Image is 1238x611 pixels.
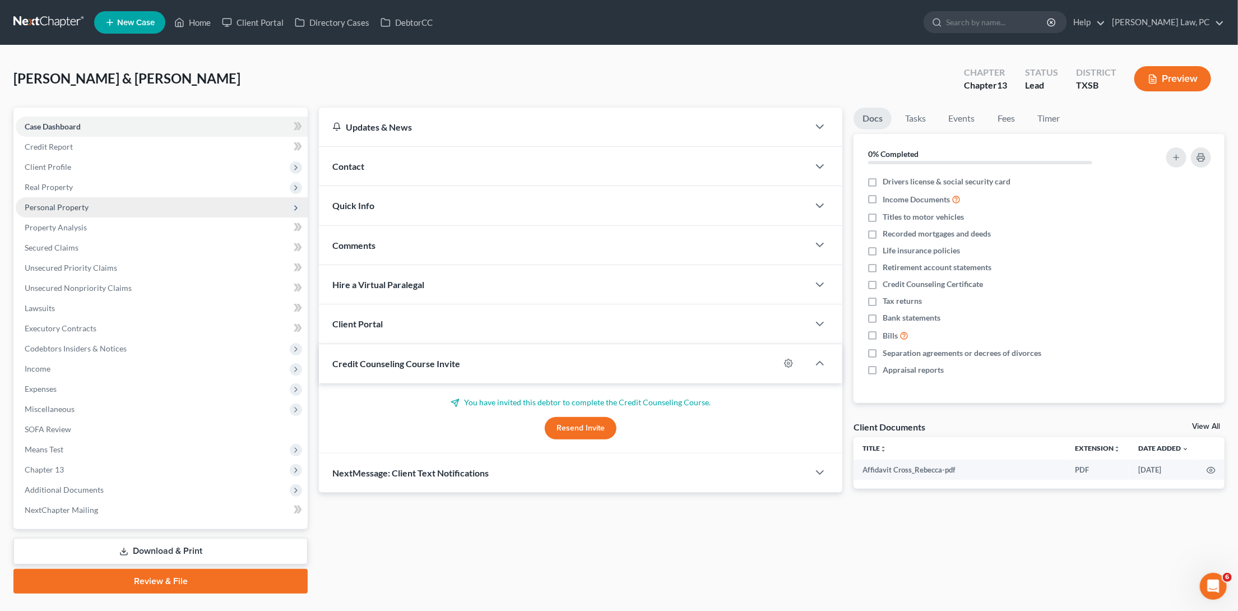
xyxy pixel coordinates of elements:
span: 6 [1223,573,1232,582]
span: Income Documents [883,194,950,205]
span: Codebtors Insiders & Notices [25,344,127,353]
strong: 0% Completed [868,149,919,159]
td: [DATE] [1129,460,1198,480]
span: NextChapter Mailing [25,505,98,515]
span: Bank statements [883,312,940,323]
span: Income [25,364,50,373]
a: Executory Contracts [16,318,308,339]
span: Titles to motor vehicles [883,211,964,223]
div: Updates & News [332,121,795,133]
a: Unsecured Nonpriority Claims [16,278,308,298]
span: Credit Counseling Course Invite [332,358,460,369]
a: Review & File [13,569,308,594]
span: Credit Counseling Certificate [883,279,983,290]
a: Property Analysis [16,217,308,238]
a: Client Portal [216,12,289,33]
a: DebtorCC [375,12,438,33]
div: Status [1025,66,1058,79]
span: Tax returns [883,295,922,307]
span: Recorded mortgages and deeds [883,228,991,239]
iframe: Intercom live chat [1200,573,1227,600]
span: Additional Documents [25,485,104,494]
span: Means Test [25,445,63,454]
span: [PERSON_NAME] & [PERSON_NAME] [13,70,240,86]
button: Preview [1134,66,1211,91]
span: New Case [117,18,155,27]
span: Credit Report [25,142,73,151]
span: Property Analysis [25,223,87,232]
span: Retirement account statements [883,262,991,273]
a: Events [939,108,984,129]
div: TXSB [1076,79,1116,92]
span: Quick Info [332,200,374,211]
a: Fees [988,108,1024,129]
span: Personal Property [25,202,89,212]
a: Tasks [896,108,935,129]
a: View All [1192,423,1220,431]
span: Case Dashboard [25,122,81,131]
a: Unsecured Priority Claims [16,258,308,278]
i: unfold_more [880,446,887,452]
td: PDF [1066,460,1129,480]
div: Chapter [964,79,1007,92]
td: Affidavit Cross_Rebecca-pdf [854,460,1066,480]
div: Lead [1025,79,1058,92]
span: Real Property [25,182,73,192]
a: [PERSON_NAME] Law, PC [1106,12,1224,33]
span: NextMessage: Client Text Notifications [332,467,489,478]
span: Contact [332,161,364,172]
input: Search by name... [946,12,1049,33]
span: Client Portal [332,318,383,329]
a: Directory Cases [289,12,375,33]
a: SOFA Review [16,419,308,439]
span: Life insurance policies [883,245,960,256]
span: Comments [332,240,375,251]
a: Home [169,12,216,33]
p: You have invited this debtor to complete the Credit Counseling Course. [332,397,829,408]
span: Unsecured Priority Claims [25,263,117,272]
a: NextChapter Mailing [16,500,308,520]
a: Date Added expand_more [1138,444,1189,452]
span: Expenses [25,384,57,394]
a: Credit Report [16,137,308,157]
div: Client Documents [854,421,925,433]
a: Extensionunfold_more [1075,444,1120,452]
a: Lawsuits [16,298,308,318]
span: SOFA Review [25,424,71,434]
span: Executory Contracts [25,323,96,333]
a: Titleunfold_more [863,444,887,452]
a: Docs [854,108,892,129]
span: Lawsuits [25,303,55,313]
span: Drivers license & social security card [883,176,1010,187]
i: expand_more [1182,446,1189,452]
span: Miscellaneous [25,404,75,414]
div: District [1076,66,1116,79]
span: Hire a Virtual Paralegal [332,279,424,290]
span: Separation agreements or decrees of divorces [883,348,1041,359]
a: Help [1068,12,1105,33]
i: unfold_more [1114,446,1120,452]
a: Download & Print [13,538,308,564]
span: Unsecured Nonpriority Claims [25,283,132,293]
span: Client Profile [25,162,71,172]
button: Resend Invite [545,417,616,439]
a: Secured Claims [16,238,308,258]
div: Chapter [964,66,1007,79]
span: Appraisal reports [883,364,944,376]
a: Timer [1028,108,1069,129]
span: Secured Claims [25,243,78,252]
span: 13 [997,80,1007,90]
span: Chapter 13 [25,465,64,474]
a: Case Dashboard [16,117,308,137]
span: Bills [883,330,898,341]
